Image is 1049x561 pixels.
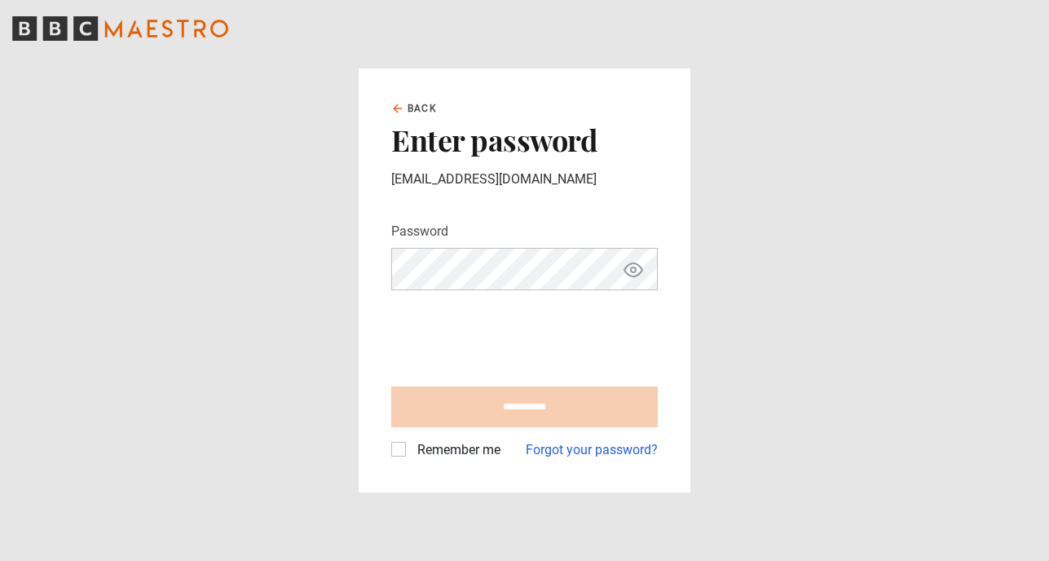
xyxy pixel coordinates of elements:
span: Back [408,101,437,116]
label: Password [391,222,448,241]
h2: Enter password [391,122,658,157]
iframe: reCAPTCHA [391,303,639,367]
p: [EMAIL_ADDRESS][DOMAIN_NAME] [391,170,658,189]
button: Show password [619,255,647,284]
a: Back [391,101,437,116]
a: Forgot your password? [526,440,658,460]
svg: BBC Maestro [12,16,228,41]
label: Remember me [411,440,500,460]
